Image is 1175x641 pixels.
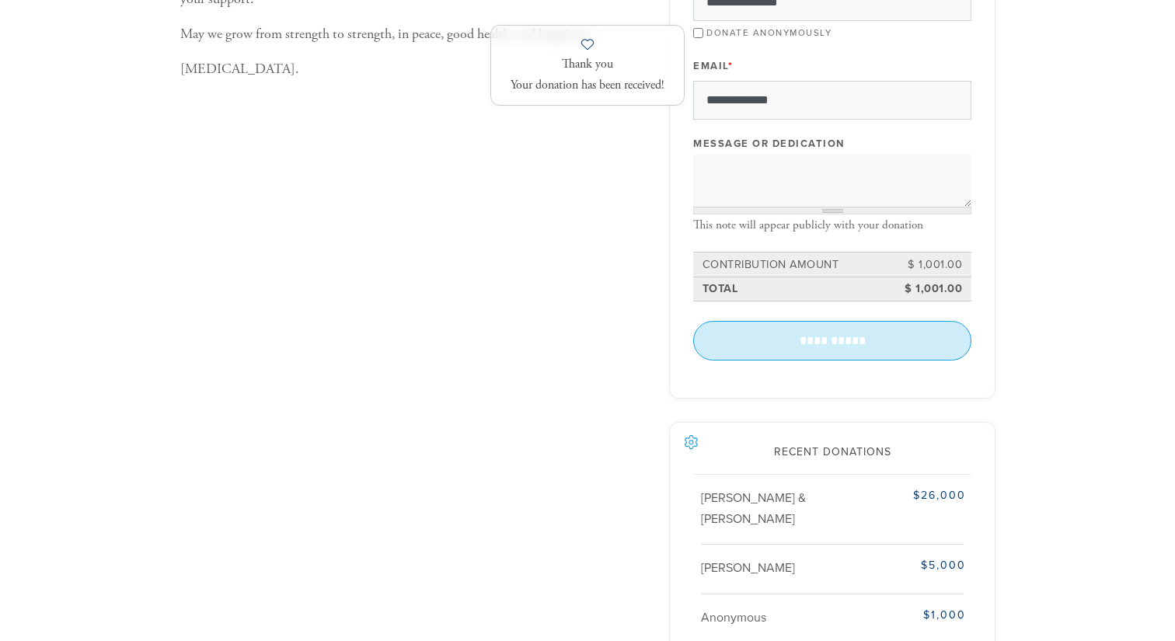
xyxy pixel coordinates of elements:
label: Email [693,59,733,73]
span: Thank you [562,57,613,71]
td: Contribution Amount [700,254,895,276]
div: $1,000 [874,607,966,623]
td: Total [700,278,895,300]
div: This note will appear publicly with your donation [693,218,971,232]
span: This field is required. [728,60,734,72]
label: Donate Anonymously [706,27,832,38]
td: $ 1,001.00 [894,254,964,276]
label: Message or dedication [693,137,845,151]
div: $5,000 [874,557,966,573]
h2: Recent Donations [693,446,971,459]
p: May we grow from strength to strength, in peace, good health, and happiness. [180,23,645,46]
p: [MEDICAL_DATA]. [180,58,645,81]
td: $ 1,001.00 [894,278,964,300]
span: [PERSON_NAME] & [PERSON_NAME] [701,490,806,527]
span: Your donation has been received! [511,78,664,92]
span: Anonymous [701,610,766,625]
span: [PERSON_NAME] [701,560,795,576]
div: $26,000 [874,487,966,503]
